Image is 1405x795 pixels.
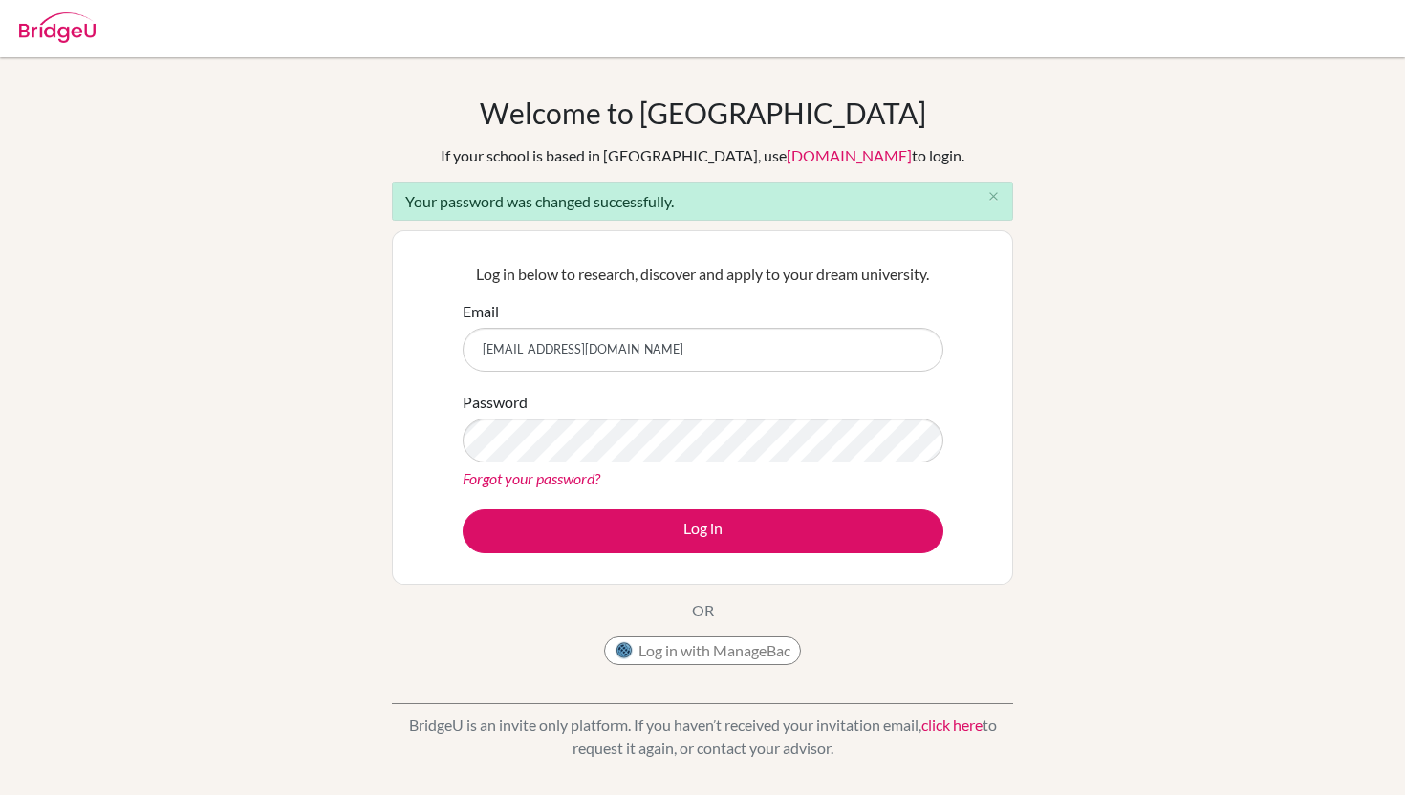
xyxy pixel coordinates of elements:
label: Email [463,300,499,323]
div: If your school is based in [GEOGRAPHIC_DATA], use to login. [441,144,964,167]
img: Bridge-U [19,12,96,43]
p: OR [692,599,714,622]
a: Forgot your password? [463,469,600,487]
div: Your password was changed successfully. [392,182,1013,221]
a: click here [921,716,983,734]
a: [DOMAIN_NAME] [787,146,912,164]
h1: Welcome to [GEOGRAPHIC_DATA] [480,96,926,130]
button: Log in with ManageBac [604,636,801,665]
label: Password [463,391,528,414]
p: BridgeU is an invite only platform. If you haven’t received your invitation email, to request it ... [392,714,1013,760]
p: Log in below to research, discover and apply to your dream university. [463,263,943,286]
button: Close [974,183,1012,211]
button: Log in [463,509,943,553]
i: close [986,189,1001,204]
